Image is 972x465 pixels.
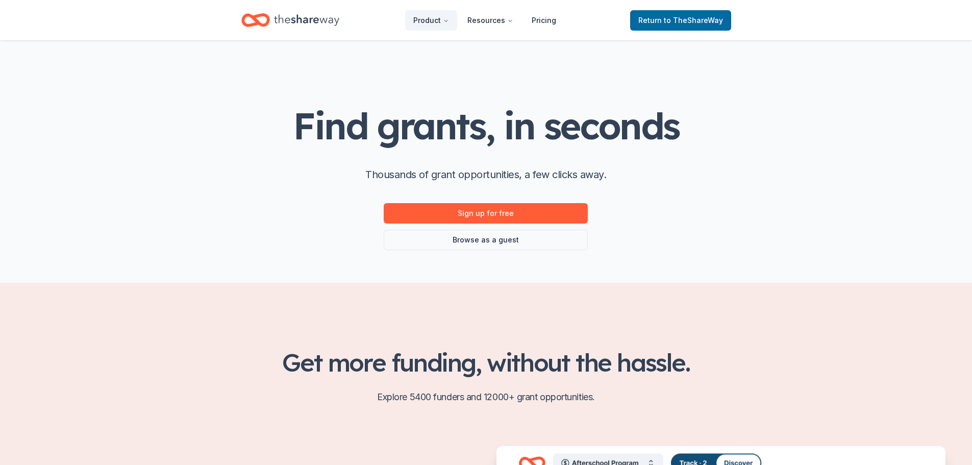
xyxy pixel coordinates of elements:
a: Home [241,8,339,32]
a: Browse as a guest [384,230,588,250]
a: Pricing [524,10,564,31]
h1: Find grants, in seconds [293,106,679,146]
p: Thousands of grant opportunities, a few clicks away. [365,166,606,183]
p: Explore 5400 funders and 12000+ grant opportunities. [241,389,731,405]
a: Returnto TheShareWay [630,10,731,31]
span: to TheShareWay [664,16,723,25]
span: Return [638,14,723,27]
button: Resources [459,10,521,31]
h2: Get more funding, without the hassle. [241,348,731,377]
button: Product [405,10,457,31]
a: Sign up for free [384,203,588,224]
nav: Main [405,8,564,32]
